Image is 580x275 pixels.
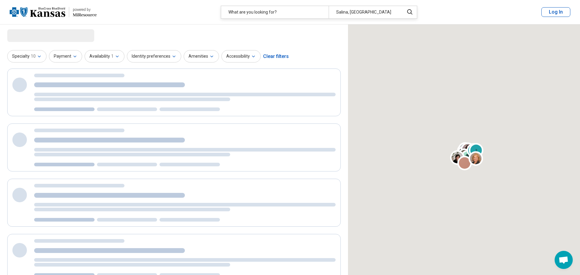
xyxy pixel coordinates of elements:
span: Loading... [7,29,58,41]
div: 2 [467,143,481,157]
a: Blue Cross Blue Shield Kansaspowered by [10,5,97,19]
div: powered by [73,7,97,12]
span: 10 [31,53,36,59]
div: 3 [469,143,483,157]
button: Payment [49,50,82,62]
button: Accessibility [221,50,261,62]
button: Identity preferences [127,50,181,62]
button: Specialty10 [7,50,47,62]
div: Salina, [GEOGRAPHIC_DATA] [329,6,400,18]
button: Availability1 [85,50,124,62]
div: What are you looking for? [221,6,329,18]
button: Log In [541,7,570,17]
a: Open chat [555,251,573,269]
span: 1 [111,53,114,59]
div: Clear filters [263,49,289,64]
img: Blue Cross Blue Shield Kansas [10,5,65,19]
button: Amenities [184,50,219,62]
